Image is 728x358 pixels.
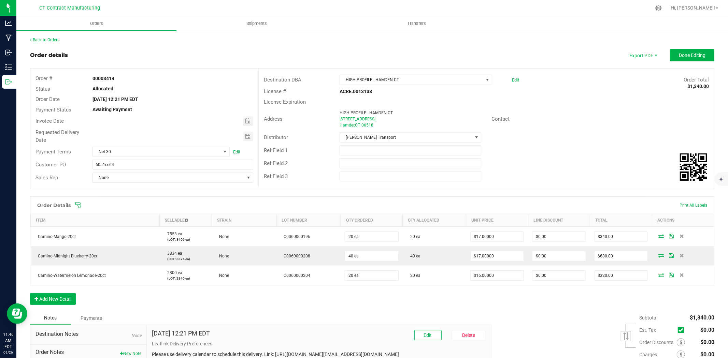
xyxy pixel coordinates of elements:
strong: [DATE] 12:21 PM EDT [92,96,138,102]
span: Delete [462,332,475,338]
input: 0 [471,251,524,261]
button: Add New Detail [30,293,76,305]
a: Back to Orders [30,38,59,42]
span: Invoice Date [35,118,64,124]
span: Done Editing [679,53,705,58]
input: 0 [345,232,398,241]
button: Done Editing [670,49,714,61]
input: 0 [345,251,398,261]
span: [STREET_ADDRESS] [340,117,375,121]
input: 0 [471,271,524,280]
span: Contact [491,116,510,122]
img: Scan me! [680,153,707,181]
span: Net 30 [93,147,221,156]
p: 09/26 [3,350,13,355]
input: 0 [345,271,398,280]
span: 40 ea [407,254,420,258]
span: $0.00 [700,339,714,345]
span: C0060000204 [280,273,310,278]
span: 2800 ea [164,270,182,275]
th: Qty Allocated [403,214,466,227]
span: License # [264,88,286,94]
span: Save Order Detail [666,253,676,257]
span: Requested Delivery Date [35,129,79,143]
span: Order Total [684,77,709,83]
span: Toggle calendar [243,116,253,126]
input: 0 [595,271,647,280]
span: Transfers [398,20,435,27]
a: Edit [512,77,519,83]
input: 0 [532,251,585,261]
span: , [354,123,355,128]
span: Delete Order Detail [676,253,687,257]
a: Transfers [337,16,497,31]
a: Edit [233,149,240,154]
span: Camino-Mango-20ct [35,234,76,239]
h1: Order Details [37,203,71,208]
th: Lot Number [276,214,341,227]
th: Unit Price [466,214,528,227]
span: Delete Order Detail [676,234,687,238]
span: CT Contract Manufacturing [39,5,100,11]
strong: Awaiting Payment [92,107,132,112]
span: Payment Status [35,107,71,113]
span: Destination DBA [264,77,301,83]
span: Shipments [237,20,276,27]
span: Ref Field 3 [264,173,288,179]
inline-svg: Manufacturing [5,34,12,41]
span: Status [35,86,50,92]
strong: $1,340.00 [687,84,709,89]
span: Camino-Midnight Blueberry-20ct [35,254,98,258]
span: $0.00 [700,327,714,333]
span: HIGH PROFILE - HAMDEN CT [340,75,483,85]
iframe: Resource center [7,303,27,324]
span: Order Notes [35,348,141,356]
inline-svg: Inbound [5,49,12,56]
th: Sellable [160,214,212,227]
span: Payment Terms [35,149,71,155]
span: None [131,333,141,338]
p: (LOT: 3874 ea) [164,256,208,262]
span: Hamden [340,123,356,128]
input: 0 [595,251,647,261]
span: License Expiration [264,99,306,105]
span: 7553 ea [164,232,182,236]
qrcode: 00003414 [680,153,707,181]
strong: 00003414 [92,76,114,81]
div: Payments [71,312,112,324]
span: Order Discounts [639,340,677,345]
span: Destination Notes [35,330,141,338]
span: CT [355,123,360,128]
span: Sales Rep [35,175,58,181]
span: Subtotal [639,315,657,320]
span: Charges [639,352,677,357]
strong: Allocated [92,86,113,91]
span: None [216,254,229,258]
div: Order details [30,51,68,59]
input: 0 [532,232,585,241]
span: 06518 [361,123,373,128]
li: Export PDF [622,49,663,61]
p: 11:46 AM EDT [3,331,13,350]
span: Camino-Watermelon Lemonade-20ct [35,273,106,278]
p: (LOT: 3406 ea) [164,237,208,242]
p: Please use delivery calendar to schedule this delivery. Link: [URL][DOMAIN_NAME][EMAIL_ADDRESS][D... [152,351,486,358]
input: 0 [471,232,524,241]
span: Save Order Detail [666,273,676,277]
span: None [216,234,229,239]
span: Toggle calendar [243,132,253,141]
span: 20 ea [407,273,420,278]
button: New Note [120,350,141,357]
span: Edit [424,332,432,338]
span: 20 ea [407,234,420,239]
input: 0 [532,271,585,280]
span: Distributor [264,134,288,140]
span: Customer PO [35,162,66,168]
th: Total [590,214,652,227]
div: Manage settings [654,5,663,11]
span: 3834 ea [164,251,182,256]
span: None [216,273,229,278]
span: $1,340.00 [690,314,714,321]
span: Est. Tax [639,327,675,333]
